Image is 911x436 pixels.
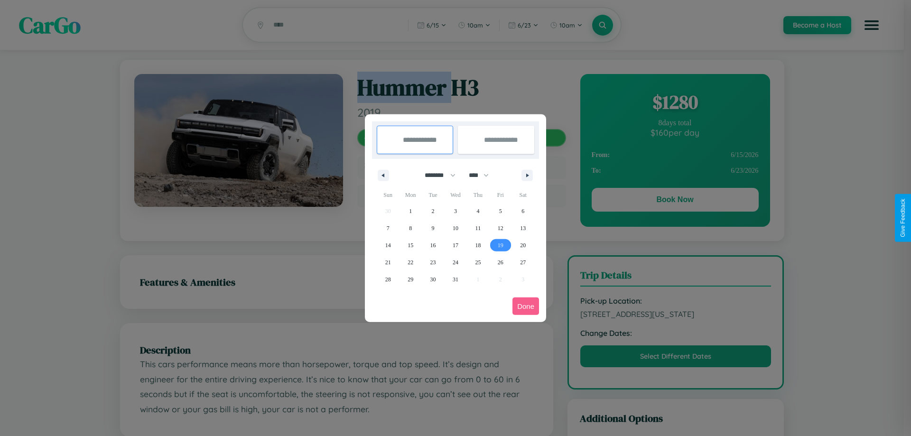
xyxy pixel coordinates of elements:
[422,220,444,237] button: 9
[444,187,466,203] span: Wed
[475,237,481,254] span: 18
[430,271,436,288] span: 30
[512,220,534,237] button: 13
[520,237,526,254] span: 20
[512,297,539,315] button: Done
[377,237,399,254] button: 14
[409,220,412,237] span: 8
[408,271,413,288] span: 29
[520,254,526,271] span: 27
[444,271,466,288] button: 31
[385,254,391,271] span: 21
[489,203,511,220] button: 5
[498,237,503,254] span: 19
[498,220,503,237] span: 12
[489,220,511,237] button: 12
[399,187,421,203] span: Mon
[489,237,511,254] button: 19
[387,220,390,237] span: 7
[444,220,466,237] button: 10
[430,254,436,271] span: 23
[422,271,444,288] button: 30
[444,237,466,254] button: 17
[512,254,534,271] button: 27
[399,203,421,220] button: 1
[422,254,444,271] button: 23
[377,187,399,203] span: Sun
[430,237,436,254] span: 16
[377,271,399,288] button: 28
[467,237,489,254] button: 18
[408,254,413,271] span: 22
[520,220,526,237] span: 13
[453,220,458,237] span: 10
[399,271,421,288] button: 29
[475,220,481,237] span: 11
[453,271,458,288] span: 31
[409,203,412,220] span: 1
[377,220,399,237] button: 7
[498,254,503,271] span: 26
[467,220,489,237] button: 11
[444,254,466,271] button: 24
[408,237,413,254] span: 15
[432,203,435,220] span: 2
[512,237,534,254] button: 20
[432,220,435,237] span: 9
[453,254,458,271] span: 24
[422,237,444,254] button: 16
[422,203,444,220] button: 2
[489,187,511,203] span: Fri
[467,187,489,203] span: Thu
[399,254,421,271] button: 22
[399,237,421,254] button: 15
[377,254,399,271] button: 21
[453,237,458,254] span: 17
[489,254,511,271] button: 26
[385,271,391,288] span: 28
[454,203,457,220] span: 3
[467,254,489,271] button: 25
[475,254,481,271] span: 25
[399,220,421,237] button: 8
[512,187,534,203] span: Sat
[385,237,391,254] span: 14
[499,203,502,220] span: 5
[900,199,906,237] div: Give Feedback
[467,203,489,220] button: 4
[422,187,444,203] span: Tue
[521,203,524,220] span: 6
[476,203,479,220] span: 4
[444,203,466,220] button: 3
[512,203,534,220] button: 6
